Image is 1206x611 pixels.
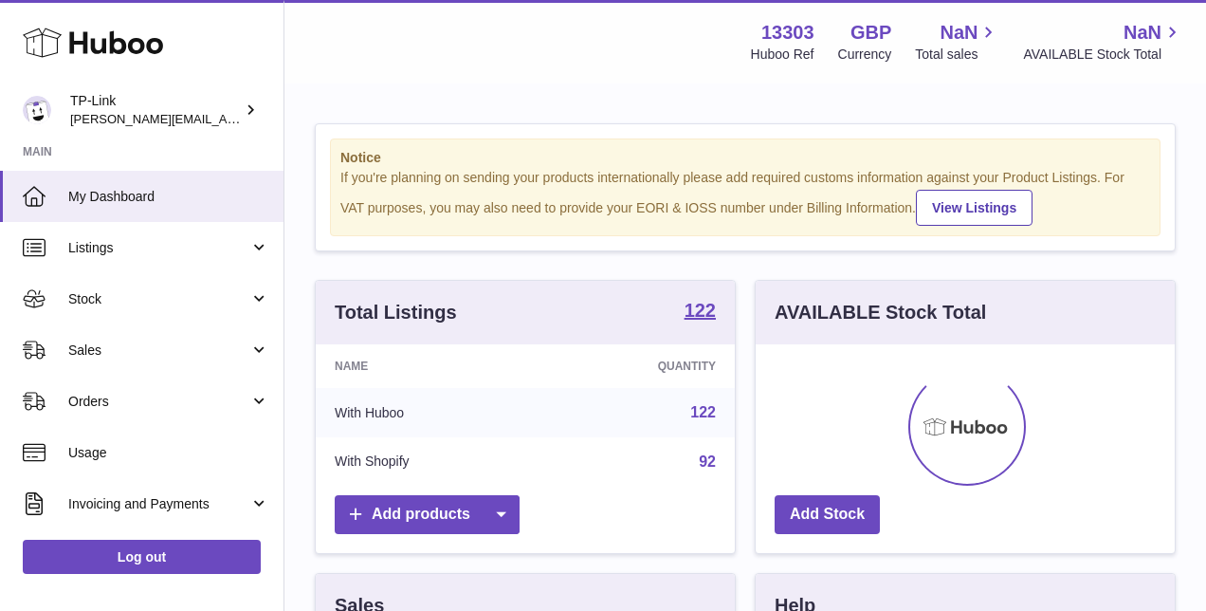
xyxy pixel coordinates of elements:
[915,46,999,64] span: Total sales
[68,239,249,257] span: Listings
[340,149,1150,167] strong: Notice
[1023,20,1183,64] a: NaN AVAILABLE Stock Total
[23,96,51,124] img: selina.wu@tp-link.com
[685,301,716,320] strong: 122
[68,342,249,360] span: Sales
[70,92,241,128] div: TP-Link
[838,46,892,64] div: Currency
[68,444,269,462] span: Usage
[68,188,269,206] span: My Dashboard
[699,454,716,470] a: 92
[940,20,978,46] span: NaN
[340,169,1150,226] div: If you're planning on sending your products internationally please add required customs informati...
[70,111,380,126] span: [PERSON_NAME][EMAIL_ADDRESS][DOMAIN_NAME]
[916,190,1032,226] a: View Listings
[761,20,814,46] strong: 13303
[1023,46,1183,64] span: AVAILABLE Stock Total
[316,437,541,487] td: With Shopify
[541,344,735,388] th: Quantity
[335,495,520,534] a: Add products
[335,300,457,325] h3: Total Listings
[775,300,986,325] h3: AVAILABLE Stock Total
[775,495,880,534] a: Add Stock
[68,495,249,513] span: Invoicing and Payments
[68,290,249,308] span: Stock
[751,46,814,64] div: Huboo Ref
[915,20,999,64] a: NaN Total sales
[68,393,249,411] span: Orders
[850,20,891,46] strong: GBP
[316,388,541,437] td: With Huboo
[23,540,261,574] a: Log out
[685,301,716,324] a: 122
[316,344,541,388] th: Name
[690,404,716,420] a: 122
[1124,20,1161,46] span: NaN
